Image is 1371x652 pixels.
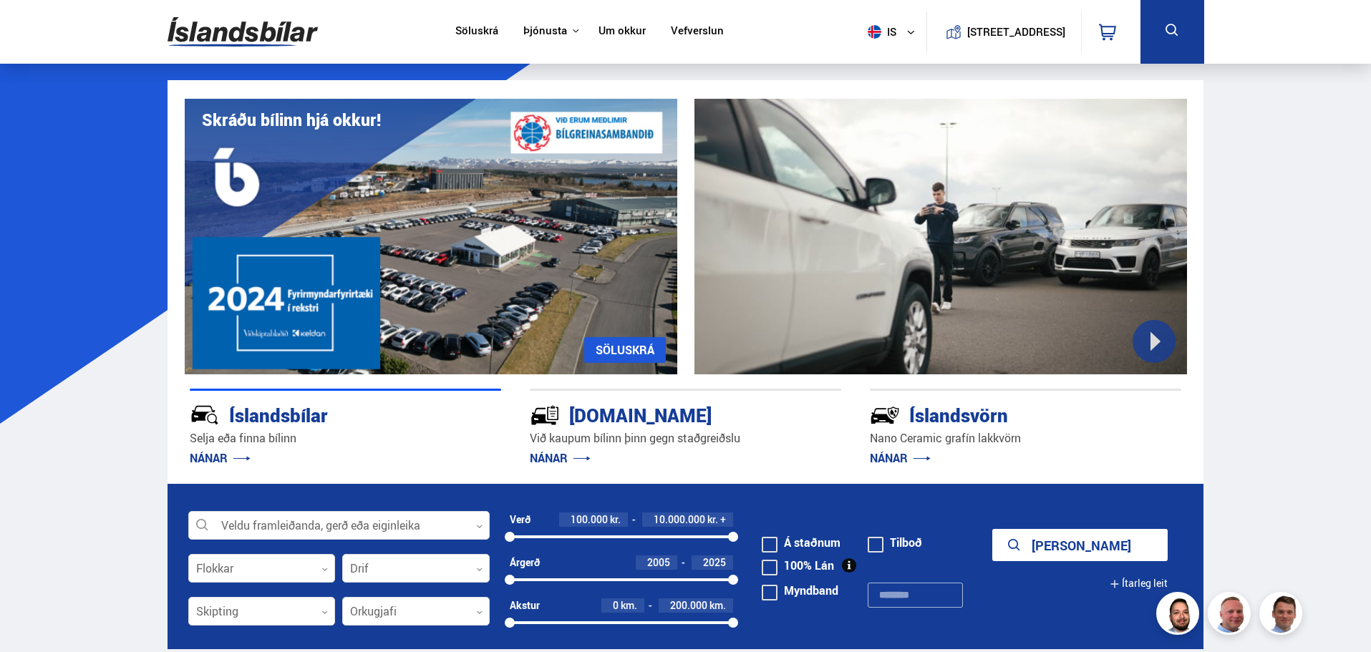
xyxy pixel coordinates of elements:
span: km. [621,600,637,611]
div: Verð [510,514,531,525]
span: kr. [707,514,718,525]
h1: Skráðu bílinn hjá okkur! [202,110,381,130]
img: JRvxyua_JYH6wB4c.svg [190,400,220,430]
img: -Svtn6bYgwAsiwNX.svg [870,400,900,430]
span: + [720,514,726,525]
span: 100.000 [571,512,608,526]
button: [STREET_ADDRESS] [973,26,1060,38]
div: [DOMAIN_NAME] [530,402,790,427]
p: Við kaupum bílinn þinn gegn staðgreiðslu [530,430,841,447]
button: Ítarleg leit [1110,568,1168,600]
p: Selja eða finna bílinn [190,430,501,447]
div: Akstur [510,600,540,611]
span: 2005 [647,555,670,569]
a: NÁNAR [530,450,591,466]
div: Íslandsvörn [870,402,1130,427]
a: NÁNAR [870,450,931,466]
span: 10.000.000 [654,512,705,526]
div: Íslandsbílar [190,402,450,427]
button: is [862,11,926,53]
label: Tilboð [868,537,922,548]
span: 0 [613,598,619,612]
a: [STREET_ADDRESS] [934,11,1073,52]
span: 2025 [703,555,726,569]
span: 200.000 [670,598,707,612]
img: FbJEzSuNWCJXmdc-.webp [1261,594,1304,637]
span: kr. [610,514,621,525]
span: km. [709,600,726,611]
button: Þjónusta [523,24,567,38]
label: Á staðnum [762,537,840,548]
p: Nano Ceramic grafín lakkvörn [870,430,1181,447]
label: 100% Lán [762,560,834,571]
label: Myndband [762,585,838,596]
img: G0Ugv5HjCgRt.svg [168,9,318,55]
a: NÁNAR [190,450,251,466]
a: Vefverslun [671,24,724,39]
a: Söluskrá [455,24,498,39]
img: svg+xml;base64,PHN2ZyB4bWxucz0iaHR0cDovL3d3dy53My5vcmcvMjAwMC9zdmciIHdpZHRoPSI1MTIiIGhlaWdodD0iNT... [868,25,881,39]
img: tr5P-W3DuiFaO7aO.svg [530,400,560,430]
a: SÖLUSKRÁ [584,337,666,363]
span: is [862,25,898,39]
img: nhp88E3Fdnt1Opn2.png [1158,594,1201,637]
img: siFngHWaQ9KaOqBr.png [1210,594,1253,637]
button: [PERSON_NAME] [992,529,1168,561]
a: Um okkur [599,24,646,39]
img: eKx6w-_Home_640_.png [185,99,677,374]
div: Árgerð [510,557,540,568]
